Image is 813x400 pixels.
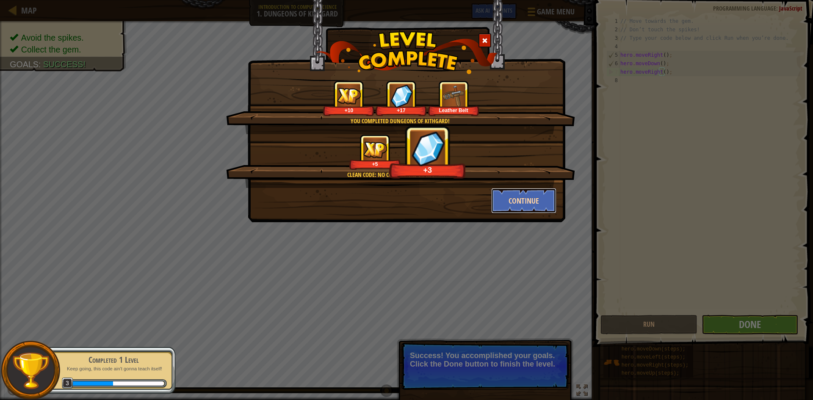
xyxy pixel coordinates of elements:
div: +5 [351,161,399,167]
img: reward_icon_xp.png [363,141,387,158]
img: trophy.png [11,351,50,390]
div: +10 [325,107,373,113]
img: reward_icon_xp.png [337,88,361,104]
div: +3 [392,165,464,175]
img: reward_icon_gems.png [390,84,412,108]
div: Clean code: no code errors or warnings. [266,171,534,179]
div: Leather Belt [430,107,478,113]
button: Continue [491,188,557,213]
p: Keep going, this code ain't gonna teach itself! [60,366,167,372]
div: Completed 1 Level [60,354,167,366]
img: reward_icon_gems.png [407,127,449,169]
div: +17 [377,107,425,113]
div: You completed Dungeons of Kithgard! [266,117,534,125]
img: portrait.png [442,84,465,108]
span: 3 [62,378,73,389]
img: level_complete.png [316,31,498,74]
